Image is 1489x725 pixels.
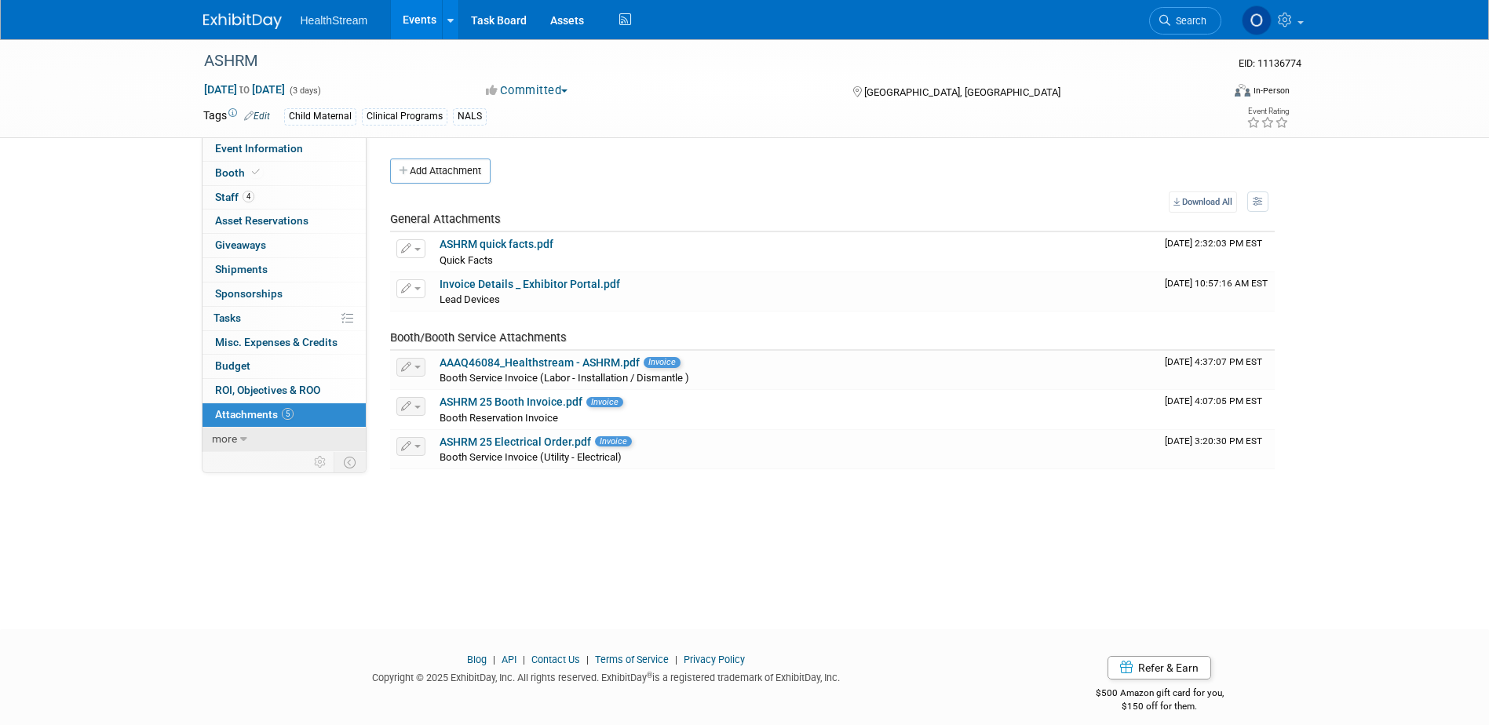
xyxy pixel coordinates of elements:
span: Booth Service Invoice (Labor - Installation / Dismantle ) [440,372,689,384]
a: Search [1149,7,1221,35]
a: Invoice Details _ Exhibitor Portal.pdf [440,278,620,290]
span: Misc. Expenses & Credits [215,336,338,348]
span: Booth/Booth Service Attachments [390,330,567,344]
span: [GEOGRAPHIC_DATA], [GEOGRAPHIC_DATA] [864,86,1060,98]
span: to [237,83,252,96]
span: Asset Reservations [215,214,308,227]
i: Booth reservation complete [252,168,260,177]
span: Upload Timestamp [1165,435,1262,446]
a: Event Information [203,137,366,161]
span: HealthStream [301,14,368,27]
span: (3 days) [288,86,321,96]
span: | [489,654,499,665]
a: Asset Reservations [203,209,366,233]
span: ROI, Objectives & ROO [215,384,320,396]
a: Booth [203,162,366,185]
span: Booth Service Invoice (Utility - Electrical) [440,451,622,463]
span: Shipments [215,263,268,275]
a: Budget [203,355,366,378]
a: AAAQ46084_Healthstream - ASHRM.pdf [440,356,640,369]
td: Personalize Event Tab Strip [307,452,334,472]
img: Format-Inperson.png [1235,84,1250,97]
a: Blog [467,654,487,665]
td: Upload Timestamp [1159,232,1275,271]
a: Terms of Service [595,654,669,665]
button: Add Attachment [390,158,491,184]
span: Tasks [213,311,241,324]
a: Shipments [203,258,366,282]
a: ASHRM 25 Electrical Order.pdf [440,435,591,448]
span: | [519,654,529,665]
span: Invoice [595,436,632,446]
a: API [502,654,516,665]
span: Giveaways [215,239,266,251]
div: $150 off for them. [1033,700,1286,713]
div: Copyright © 2025 ExhibitDay, Inc. All rights reserved. ExhibitDay is a registered trademark of Ex... [203,667,1010,685]
div: Event Format [1129,82,1290,105]
a: ROI, Objectives & ROO [203,379,366,403]
span: 5 [282,408,294,420]
div: ASHRM [199,47,1198,75]
span: | [582,654,593,665]
span: Booth [215,166,263,179]
a: Giveaways [203,234,366,257]
span: General Attachments [390,212,501,226]
span: Search [1170,15,1206,27]
a: Privacy Policy [684,654,745,665]
span: Quick Facts [440,254,493,266]
td: Upload Timestamp [1159,351,1275,390]
a: Edit [244,111,270,122]
span: Upload Timestamp [1165,238,1262,249]
span: Invoice [644,357,681,367]
span: Staff [215,191,254,203]
div: $500 Amazon gift card for you, [1033,676,1286,712]
span: Event ID: 11136774 [1239,57,1301,69]
a: Misc. Expenses & Credits [203,331,366,355]
a: ASHRM 25 Booth Invoice.pdf [440,395,582,408]
span: Booth Reservation Invoice [440,412,558,424]
td: Toggle Event Tabs [334,452,366,472]
a: Sponsorships [203,282,366,306]
a: Contact Us [531,654,580,665]
div: Child Maternal [284,108,356,125]
div: In-Person [1253,85,1290,97]
img: Olivia Christopher [1242,5,1272,35]
span: Invoice [586,397,623,407]
span: [DATE] [DATE] [203,82,286,97]
button: Committed [480,82,574,99]
a: Download All [1169,191,1237,213]
a: ASHRM quick facts.pdf [440,238,553,250]
td: Upload Timestamp [1159,390,1275,429]
span: | [671,654,681,665]
span: 4 [243,191,254,202]
a: Staff4 [203,186,366,209]
sup: ® [647,671,652,679]
span: Attachments [215,408,294,421]
span: more [212,432,237,445]
td: Tags [203,107,270,126]
div: NALS [453,108,487,125]
img: ExhibitDay [203,13,282,29]
span: Event Information [215,142,303,155]
div: Event Rating [1246,107,1289,115]
a: Refer & Earn [1108,656,1211,679]
span: Budget [215,359,250,372]
td: Upload Timestamp [1159,430,1275,469]
span: Upload Timestamp [1165,356,1262,367]
div: Clinical Programs [362,108,447,125]
a: more [203,428,366,451]
span: Lead Devices [440,293,500,305]
span: Upload Timestamp [1165,278,1268,289]
td: Upload Timestamp [1159,272,1275,311]
span: Upload Timestamp [1165,395,1262,406]
a: Tasks [203,307,366,330]
a: Attachments5 [203,403,366,427]
span: Sponsorships [215,287,283,300]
